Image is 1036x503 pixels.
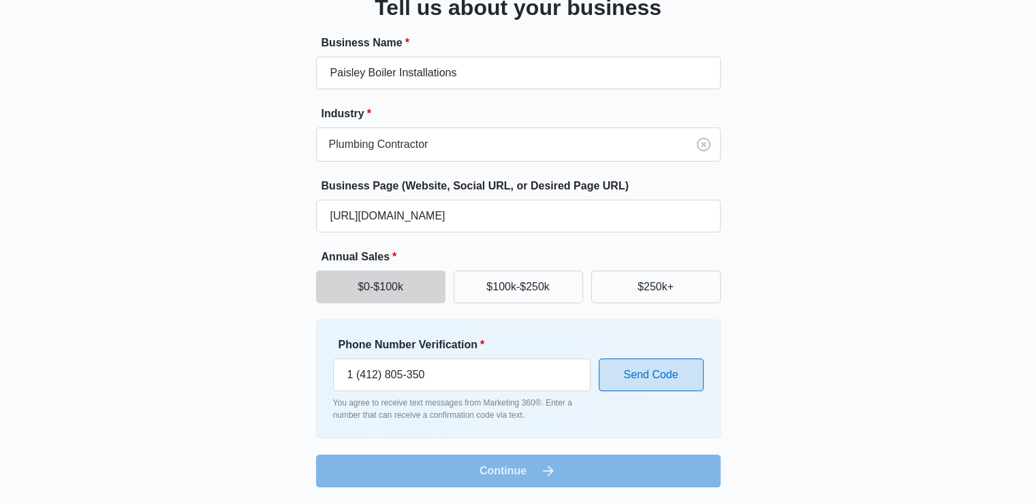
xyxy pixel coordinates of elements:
[321,106,726,122] label: Industry
[321,249,726,265] label: Annual Sales
[591,271,721,303] button: $250k+
[339,337,596,353] label: Phone Number Verification
[693,134,715,155] button: Clear
[454,271,583,303] button: $100k-$250k
[316,271,445,303] button: $0-$100k
[316,200,721,232] input: e.g. janesplumbing.com
[316,57,721,89] input: e.g. Jane's Plumbing
[333,359,591,391] input: Ex. +1-555-555-5555
[333,397,591,421] p: You agree to receive text messages from Marketing 360®. Enter a number that can receive a confirm...
[599,359,704,391] button: Send Code
[321,178,726,194] label: Business Page (Website, Social URL, or Desired Page URL)
[321,35,726,51] label: Business Name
